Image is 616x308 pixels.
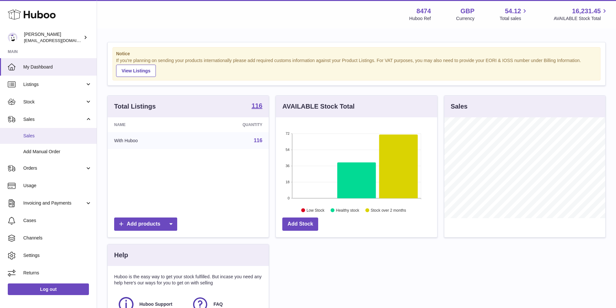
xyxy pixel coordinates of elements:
span: AVAILABLE Stock Total [554,16,608,22]
a: 116 [252,102,262,110]
span: 54.12 [505,7,521,16]
text: 36 [286,164,290,168]
strong: 116 [252,102,262,109]
td: With Huboo [108,132,193,149]
text: Low Stock [307,208,325,212]
strong: GBP [460,7,474,16]
span: Usage [23,183,92,189]
span: Returns [23,270,92,276]
span: 16,231.45 [572,7,601,16]
p: Huboo is the easy way to get your stock fulfilled. But incase you need any help here's our ways f... [114,274,262,286]
a: Add products [114,218,177,231]
span: Settings [23,252,92,259]
text: 0 [288,196,290,200]
h3: Sales [451,102,468,111]
h3: Help [114,251,128,260]
span: Listings [23,81,85,88]
th: Quantity [193,117,269,132]
span: Add Manual Order [23,149,92,155]
span: Huboo Support [139,301,172,307]
span: Cases [23,218,92,224]
text: 54 [286,148,290,152]
strong: Notice [116,51,597,57]
h3: AVAILABLE Stock Total [282,102,354,111]
a: 16,231.45 AVAILABLE Stock Total [554,7,608,22]
a: 54.12 Total sales [500,7,528,22]
span: Sales [23,116,85,122]
div: [PERSON_NAME] [24,31,82,44]
h3: Total Listings [114,102,156,111]
span: My Dashboard [23,64,92,70]
span: FAQ [213,301,223,307]
span: Total sales [500,16,528,22]
div: If you're planning on sending your products internationally please add required customs informati... [116,58,597,77]
a: Add Stock [282,218,318,231]
span: Orders [23,165,85,171]
text: 18 [286,180,290,184]
span: Channels [23,235,92,241]
a: Log out [8,283,89,295]
th: Name [108,117,193,132]
span: Sales [23,133,92,139]
span: Invoicing and Payments [23,200,85,206]
span: Stock [23,99,85,105]
a: 116 [254,138,263,143]
a: View Listings [116,65,156,77]
div: Huboo Ref [409,16,431,22]
text: Healthy stock [336,208,360,212]
strong: 8474 [416,7,431,16]
span: [EMAIL_ADDRESS][DOMAIN_NAME] [24,38,95,43]
div: Currency [456,16,475,22]
img: orders@neshealth.com [8,33,17,42]
text: 72 [286,132,290,135]
text: Stock over 2 months [371,208,406,212]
